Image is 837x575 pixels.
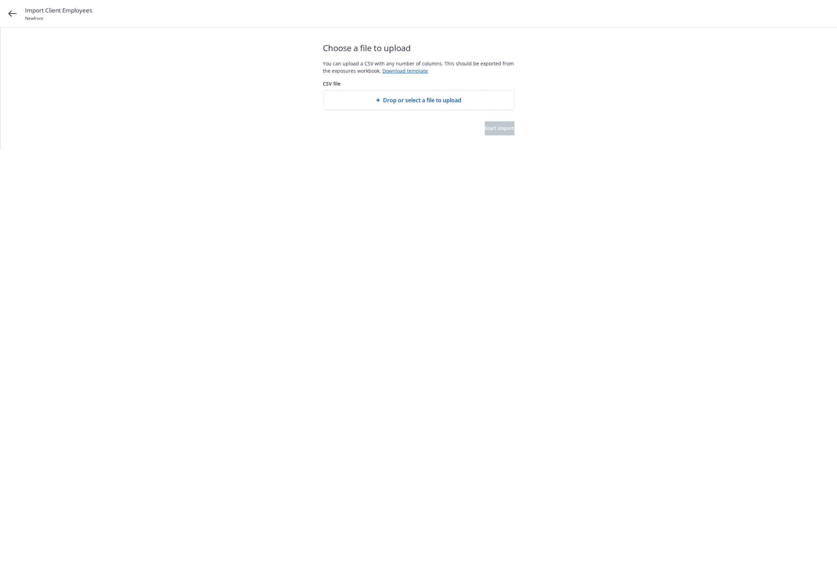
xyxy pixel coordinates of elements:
div: Drop or select a file to upload [323,90,515,110]
span: Import Client Employees [25,6,92,15]
span: CSV file [323,80,515,87]
button: Start import [485,121,515,135]
span: Newfront [25,15,43,21]
span: Start import [485,125,515,131]
a: Download template [383,67,428,74]
span: Drop or select a file to upload [383,96,461,104]
div: You can upload a CSV with any number of columns. This should be exported from the exposures workb... [323,60,515,74]
span: Choose a file to upload [323,42,515,54]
